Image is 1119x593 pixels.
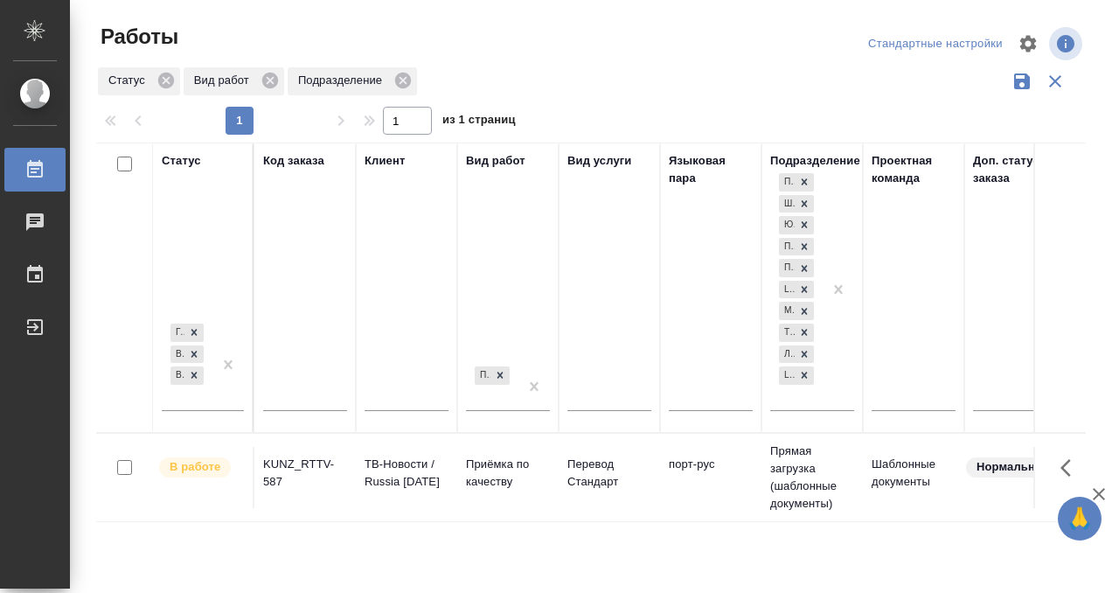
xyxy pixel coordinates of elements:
[365,456,448,491] p: ТВ-Новости / Russia [DATE]
[288,67,417,95] div: Подразделение
[1058,497,1102,541] button: 🙏
[194,72,255,89] p: Вид работ
[263,456,347,491] div: KUNZ_RTTV-587
[169,365,205,387] div: Готов к работе, В работе, В ожидании
[779,173,795,192] div: Прямая загрузка (шаблонные документы)
[777,236,816,258] div: Прямая загрузка (шаблонные документы), Шаблонные документы, Юридический, Проектный офис, Проектна...
[864,31,1007,58] div: split button
[779,281,795,299] div: LegalQA
[169,322,205,344] div: Готов к работе, В работе, В ожидании
[567,152,632,170] div: Вид услуги
[872,152,956,187] div: Проектная команда
[777,279,816,301] div: Прямая загрузка (шаблонные документы), Шаблонные документы, Юридический, Проектный офис, Проектна...
[170,458,220,476] p: В работе
[169,344,205,366] div: Готов к работе, В работе, В ожидании
[777,171,816,193] div: Прямая загрузка (шаблонные документы), Шаблонные документы, Юридический, Проектный офис, Проектна...
[466,456,550,491] p: Приёмка по качеству
[779,366,795,385] div: LocQA
[1039,65,1072,98] button: Сбросить фильтры
[779,195,795,213] div: Шаблонные документы
[977,458,1052,476] p: Нормальный
[466,152,525,170] div: Вид работ
[779,302,795,320] div: Медицинский
[170,345,184,364] div: В работе
[184,67,284,95] div: Вид работ
[475,366,490,385] div: Приёмка по качеству
[779,238,795,256] div: Проектный офис
[770,152,860,170] div: Подразделение
[777,365,816,387] div: Прямая загрузка (шаблонные документы), Шаблонные документы, Юридический, Проектный офис, Проектна...
[779,259,795,277] div: Проектная группа
[1049,27,1086,60] span: Посмотреть информацию
[1005,65,1039,98] button: Сохранить фильтры
[263,152,324,170] div: Код заказа
[473,365,511,387] div: Приёмка по качеству
[761,434,863,521] td: Прямая загрузка (шаблонные документы)
[98,67,180,95] div: Статус
[108,72,151,89] p: Статус
[669,152,753,187] div: Языковая пара
[365,152,405,170] div: Клиент
[170,324,184,342] div: Готов к работе
[777,322,816,344] div: Прямая загрузка (шаблонные документы), Шаблонные документы, Юридический, Проектный офис, Проектна...
[777,193,816,215] div: Прямая загрузка (шаблонные документы), Шаблонные документы, Юридический, Проектный офис, Проектна...
[777,344,816,366] div: Прямая загрузка (шаблонные документы), Шаблонные документы, Юридический, Проектный офис, Проектна...
[442,109,516,135] span: из 1 страниц
[157,456,244,479] div: Исполнитель выполняет работу
[863,447,964,508] td: Шаблонные документы
[1065,500,1095,537] span: 🙏
[1050,447,1092,489] button: Здесь прячутся важные кнопки
[567,456,651,491] p: Перевод Стандарт
[777,214,816,236] div: Прямая загрузка (шаблонные документы), Шаблонные документы, Юридический, Проектный офис, Проектна...
[779,216,795,234] div: Юридический
[779,324,795,342] div: Технический
[973,152,1065,187] div: Доп. статус заказа
[777,300,816,322] div: Прямая загрузка (шаблонные документы), Шаблонные документы, Юридический, Проектный офис, Проектна...
[777,257,816,279] div: Прямая загрузка (шаблонные документы), Шаблонные документы, Юридический, Проектный офис, Проектна...
[170,366,184,385] div: В ожидании
[162,152,201,170] div: Статус
[779,345,795,364] div: Локализация
[96,23,178,51] span: Работы
[298,72,388,89] p: Подразделение
[660,447,761,508] td: порт-рус
[1007,23,1049,65] span: Настроить таблицу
